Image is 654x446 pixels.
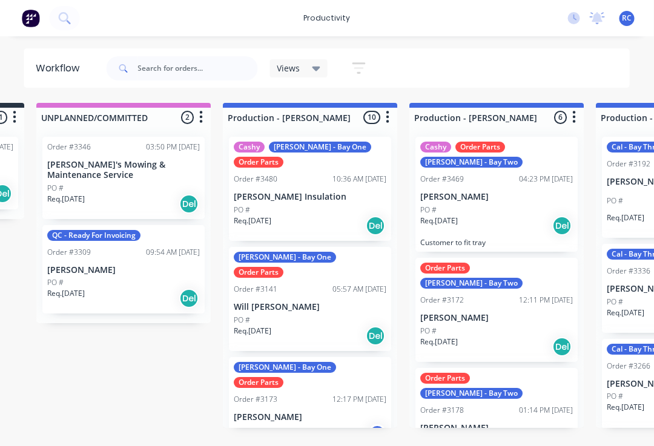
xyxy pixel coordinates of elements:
[456,142,506,152] div: Order Parts
[230,247,392,351] div: [PERSON_NAME] - Bay OneOrder PartsOrder #314105:57 AM [DATE]Will [PERSON_NAME]PO #Req.[DATE]Del
[234,267,284,278] div: Order Parts
[607,391,624,402] p: PO #
[48,247,91,258] div: Order #3309
[36,61,86,76] div: Workflow
[234,284,278,295] div: Order #3141
[421,423,573,433] p: [PERSON_NAME]
[48,277,64,288] p: PO #
[607,361,651,372] div: Order #3266
[48,265,200,275] p: [PERSON_NAME]
[607,195,624,206] p: PO #
[234,315,251,326] p: PO #
[607,159,651,169] div: Order #3192
[421,336,458,347] p: Req. [DATE]
[421,205,437,215] p: PO #
[234,326,272,336] p: Req. [DATE]
[553,216,572,235] div: Del
[234,252,337,263] div: [PERSON_NAME] - Bay One
[607,402,645,413] p: Req. [DATE]
[421,238,573,247] p: Customer to fit tray
[234,192,387,202] p: [PERSON_NAME] Insulation
[230,137,392,241] div: Cashy[PERSON_NAME] - Bay OneOrder PartsOrder #348010:36 AM [DATE][PERSON_NAME] InsulationPO #Req....
[421,174,464,185] div: Order #3469
[48,183,64,194] p: PO #
[147,247,200,258] div: 09:54 AM [DATE]
[607,307,645,318] p: Req. [DATE]
[607,297,624,307] p: PO #
[421,215,458,226] p: Req. [DATE]
[366,216,386,235] div: Del
[48,288,85,299] p: Req. [DATE]
[234,157,284,168] div: Order Parts
[333,394,387,405] div: 12:17 PM [DATE]
[369,424,387,442] div: JF
[421,373,471,384] div: Order Parts
[43,137,205,219] div: Order #334603:50 PM [DATE][PERSON_NAME]'s Mowing & Maintenance ServicePO #Req.[DATE]Del
[520,174,573,185] div: 04:23 PM [DATE]
[234,215,272,226] p: Req. [DATE]
[43,225,205,314] div: QC - Ready For InvoicingOrder #330909:54 AM [DATE][PERSON_NAME]PO #Req.[DATE]Del
[416,258,578,362] div: Order Parts[PERSON_NAME] - Bay TwoOrder #317212:11 PM [DATE][PERSON_NAME]PO #Req.[DATE]Del
[234,377,284,388] div: Order Parts
[421,405,464,416] div: Order #3178
[234,205,251,215] p: PO #
[298,9,357,27] div: productivity
[607,212,645,223] p: Req. [DATE]
[48,160,200,180] p: [PERSON_NAME]'s Mowing & Maintenance Service
[421,388,523,399] div: [PERSON_NAME] - Bay Two
[234,174,278,185] div: Order #3480
[277,62,300,74] span: Views
[234,362,337,373] div: [PERSON_NAME] - Bay One
[421,278,523,289] div: [PERSON_NAME] - Bay Two
[234,394,278,405] div: Order #3173
[48,230,141,241] div: QC - Ready For Invoicing
[234,142,265,152] div: Cashy
[269,142,372,152] div: [PERSON_NAME] - Bay One
[421,263,471,274] div: Order Parts
[421,295,464,306] div: Order #3172
[234,412,387,422] p: [PERSON_NAME]
[333,284,387,295] div: 05:57 AM [DATE]
[180,289,199,308] div: Del
[138,56,258,80] input: Search for orders...
[520,405,573,416] div: 01:14 PM [DATE]
[48,194,85,205] p: Req. [DATE]
[421,142,452,152] div: Cashy
[48,142,91,152] div: Order #3346
[416,137,578,252] div: CashyOrder Parts[PERSON_NAME] - Bay TwoOrder #346904:23 PM [DATE][PERSON_NAME]PO #Req.[DATE]DelCu...
[366,326,386,346] div: Del
[553,337,572,356] div: Del
[421,313,573,323] p: [PERSON_NAME]
[421,192,573,202] p: [PERSON_NAME]
[623,13,632,24] span: RC
[421,157,523,168] div: [PERSON_NAME] - Bay Two
[607,266,651,277] div: Order #3336
[333,174,387,185] div: 10:36 AM [DATE]
[180,194,199,214] div: Del
[421,326,437,336] p: PO #
[234,302,387,312] p: Will [PERSON_NAME]
[147,142,200,152] div: 03:50 PM [DATE]
[520,295,573,306] div: 12:11 PM [DATE]
[22,9,40,27] img: Factory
